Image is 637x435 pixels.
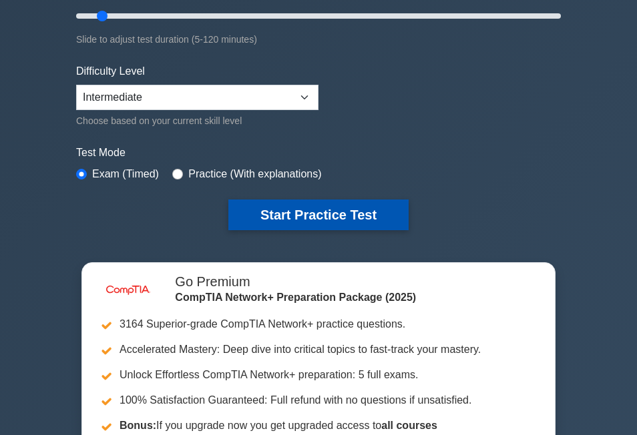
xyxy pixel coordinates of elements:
button: Start Practice Test [228,199,409,230]
label: Test Mode [76,145,561,161]
div: Slide to adjust test duration (5-120 minutes) [76,31,561,47]
label: Practice (With explanations) [188,166,321,182]
div: Choose based on your current skill level [76,113,318,129]
label: Difficulty Level [76,63,145,79]
label: Exam (Timed) [92,166,159,182]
